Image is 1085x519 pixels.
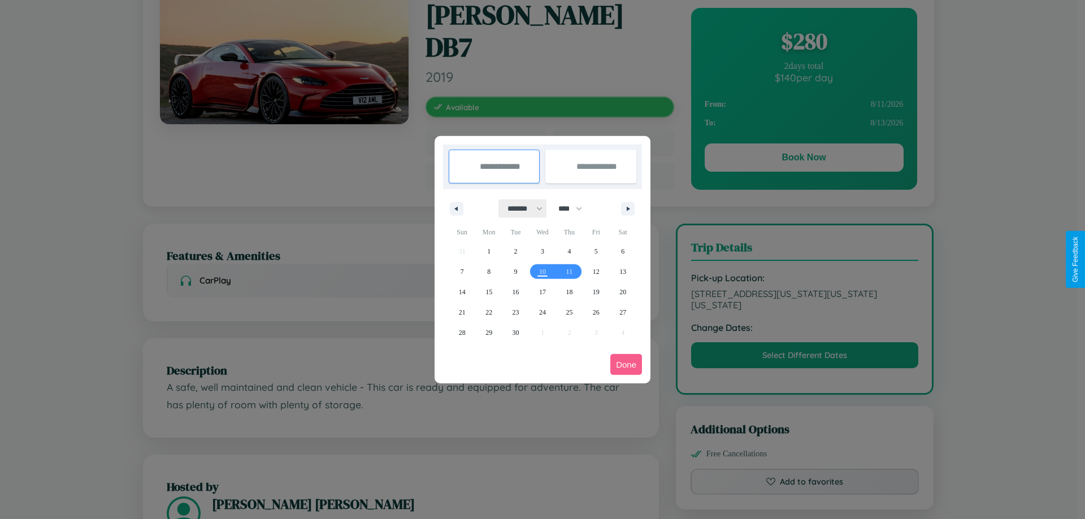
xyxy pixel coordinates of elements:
[475,322,502,343] button: 29
[502,241,529,261] button: 2
[449,223,475,241] span: Sun
[556,282,583,302] button: 18
[449,322,475,343] button: 28
[475,223,502,241] span: Mon
[610,354,642,375] button: Done
[485,302,492,322] span: 22
[502,261,529,282] button: 9
[475,282,502,302] button: 15
[541,241,544,261] span: 3
[566,302,572,322] span: 25
[610,261,636,282] button: 13
[513,302,519,322] span: 23
[513,282,519,302] span: 16
[610,241,636,261] button: 6
[610,282,636,302] button: 20
[529,302,555,322] button: 24
[449,302,475,322] button: 21
[556,302,583,322] button: 25
[529,261,555,282] button: 10
[502,322,529,343] button: 30
[539,261,546,282] span: 10
[539,282,546,302] span: 17
[485,282,492,302] span: 15
[502,302,529,322] button: 23
[583,241,609,261] button: 5
[556,261,583,282] button: 11
[461,261,464,282] span: 7
[610,302,636,322] button: 27
[475,261,502,282] button: 8
[449,282,475,302] button: 14
[594,241,598,261] span: 5
[539,302,546,322] span: 24
[513,322,519,343] span: 30
[529,241,555,261] button: 3
[1071,237,1079,282] div: Give Feedback
[583,282,609,302] button: 19
[567,241,571,261] span: 4
[487,241,491,261] span: 1
[583,261,609,282] button: 12
[556,223,583,241] span: Thu
[514,241,518,261] span: 2
[583,302,609,322] button: 26
[619,282,626,302] span: 20
[619,261,626,282] span: 13
[583,223,609,241] span: Fri
[619,302,626,322] span: 27
[556,241,583,261] button: 4
[502,282,529,302] button: 16
[593,302,600,322] span: 26
[449,261,475,282] button: 7
[593,282,600,302] span: 19
[475,241,502,261] button: 1
[529,223,555,241] span: Wed
[529,282,555,302] button: 17
[459,322,466,343] span: 28
[459,302,466,322] span: 21
[502,223,529,241] span: Tue
[514,261,518,282] span: 9
[487,261,491,282] span: 8
[566,261,573,282] span: 11
[610,223,636,241] span: Sat
[459,282,466,302] span: 14
[566,282,572,302] span: 18
[475,302,502,322] button: 22
[593,261,600,282] span: 12
[485,322,492,343] span: 29
[621,241,624,261] span: 6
